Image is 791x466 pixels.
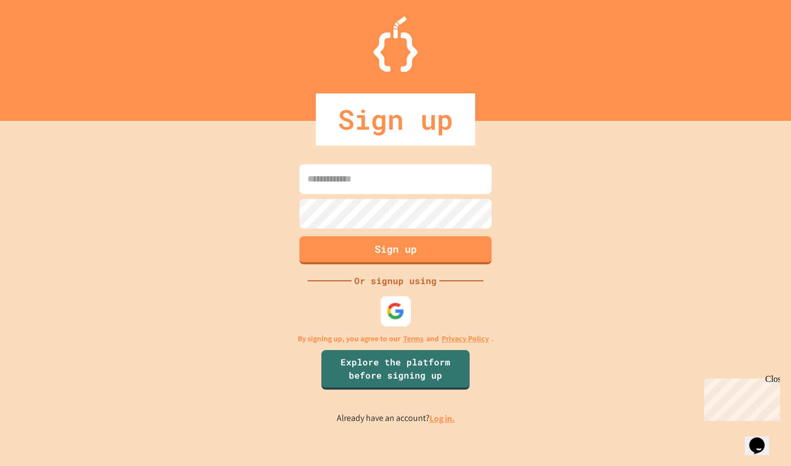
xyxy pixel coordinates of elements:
div: Chat with us now!Close [4,4,76,70]
img: google-icon.svg [387,302,405,320]
a: Privacy Policy [442,333,489,345]
div: Or signup using [352,274,439,287]
iframe: chat widget [700,374,780,421]
button: Sign up [299,236,492,264]
iframe: chat widget [745,422,780,455]
p: Already have an account? [337,412,455,425]
a: Terms [403,333,424,345]
a: Log in. [430,413,455,424]
p: By signing up, you agree to our and . [298,333,494,345]
a: Explore the platform before signing up [321,350,470,390]
div: Sign up [316,93,475,146]
img: Logo.svg [374,16,417,72]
